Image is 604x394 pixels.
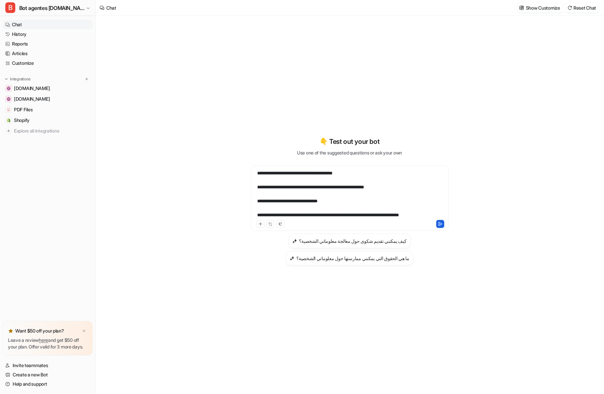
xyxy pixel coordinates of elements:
[565,3,599,13] button: Reset Chat
[15,328,64,334] p: Want $50 off your plan?
[3,30,93,39] a: History
[7,86,11,90] img: handwashbasin.com
[3,84,93,93] a: handwashbasin.com[DOMAIN_NAME]
[526,4,560,11] p: Show Customize
[519,5,524,10] img: customize
[106,4,116,11] div: Chat
[3,20,93,29] a: Chat
[3,39,93,49] a: Reports
[10,76,31,82] p: Integrations
[7,118,11,122] img: Shopify
[7,108,11,112] img: PDF Files
[286,251,413,265] button: ما هي الحقوق التي يمكنني ممارستها حول معلوماتي الشخصية؟ما هي الحقوق التي يمكنني ممارستها حول معلو...
[3,94,93,104] a: www.lioninox.com[DOMAIN_NAME]
[39,337,48,343] a: here
[3,116,93,125] a: ShopifyShopify
[3,370,93,379] a: Create a new Bot
[14,126,90,136] span: Explore all integrations
[517,3,563,13] button: Show Customize
[4,77,9,81] img: expand menu
[14,85,50,92] span: [DOMAIN_NAME]
[84,77,89,81] img: menu_add.svg
[299,238,406,245] h3: كيف يمكنني تقديم شكوى حول معالجة معلوماتي الشخصية؟
[3,126,93,136] a: Explore all integrations
[3,58,93,68] a: Customize
[5,128,12,134] img: explore all integrations
[7,97,11,101] img: www.lioninox.com
[3,76,33,82] button: Integrations
[3,105,93,114] a: PDF FilesPDF Files
[82,329,86,333] img: x
[297,149,402,156] p: Use one of the suggested questions or ask your own
[8,328,13,334] img: star
[19,3,84,13] span: Bot agentes [DOMAIN_NAME]
[3,379,93,389] a: Help and support
[296,255,409,262] h3: ما هي الحقوق التي يمكنني ممارستها حول معلوماتي الشخصية؟
[3,361,93,370] a: Invite teammates
[14,117,30,124] span: Shopify
[5,2,15,13] span: B
[292,239,297,244] img: كيف يمكنني تقديم شكوى حول معالجة معلوماتي الشخصية؟
[288,234,410,248] button: كيف يمكنني تقديم شكوى حول معالجة معلوماتي الشخصية؟كيف يمكنني تقديم شكوى حول معالجة معلوماتي الشخصية؟
[320,137,379,147] p: 👇 Test out your bot
[14,106,33,113] span: PDF Files
[290,256,294,261] img: ما هي الحقوق التي يمكنني ممارستها حول معلوماتي الشخصية؟
[14,96,50,102] span: [DOMAIN_NAME]
[8,337,87,350] p: Leave a review and get $50 off your plan. Offer valid for 3 more days.
[3,49,93,58] a: Articles
[567,5,572,10] img: reset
